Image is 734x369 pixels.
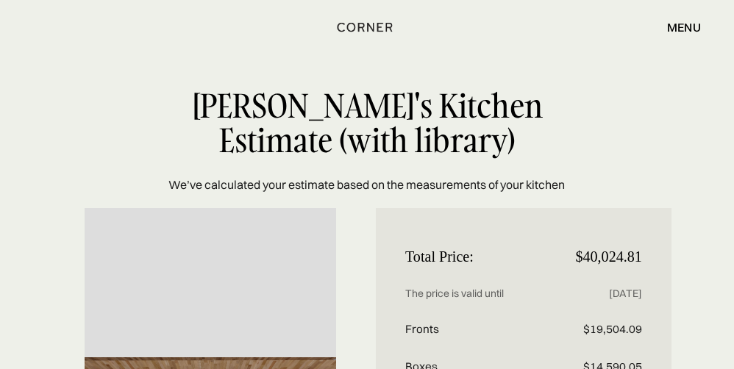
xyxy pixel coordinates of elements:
p: Total Price: [405,237,563,276]
div: menu [652,15,701,40]
p: $40,024.81 [563,237,642,276]
p: Fronts [405,311,563,348]
p: [DATE] [563,276,642,312]
div: menu [667,21,701,33]
div: [PERSON_NAME]'s Kitchen Estimate (with library) [188,88,546,158]
p: $19,504.09 [563,311,642,348]
a: home [339,18,394,37]
p: The price is valid until [405,276,563,312]
p: We’ve calculated your estimate based on the measurements of your kitchen [168,176,565,193]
